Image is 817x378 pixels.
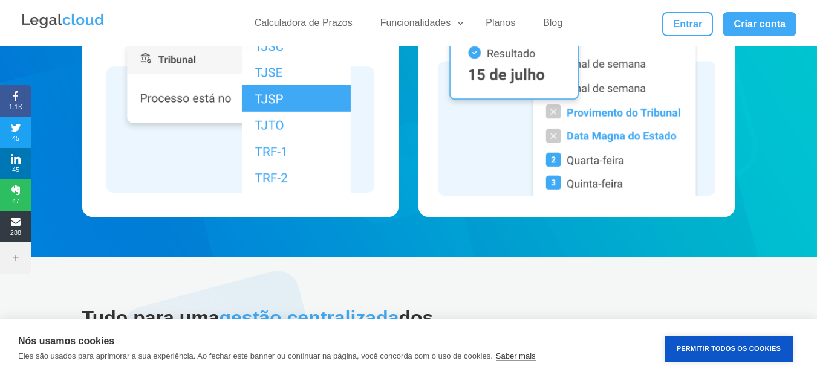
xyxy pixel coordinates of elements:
[662,12,713,36] a: Entrar
[723,12,796,36] a: Criar conta
[82,306,460,362] h2: Tudo para uma dos seus prazos, processos e clientes
[496,351,536,361] a: Saber mais
[478,17,522,34] a: Planos
[21,12,105,30] img: Legalcloud Logo
[247,17,360,34] a: Calculadora de Prazos
[18,336,114,346] strong: Nós usamos cookies
[21,22,105,32] a: Logo da Legalcloud
[373,17,466,34] a: Funcionalidades
[18,351,493,360] p: Eles são usados para aprimorar a sua experiência. Ao fechar este banner ou continuar na página, v...
[219,307,399,328] span: gestão centralizada
[665,336,793,362] button: Permitir Todos os Cookies
[536,17,570,34] a: Blog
